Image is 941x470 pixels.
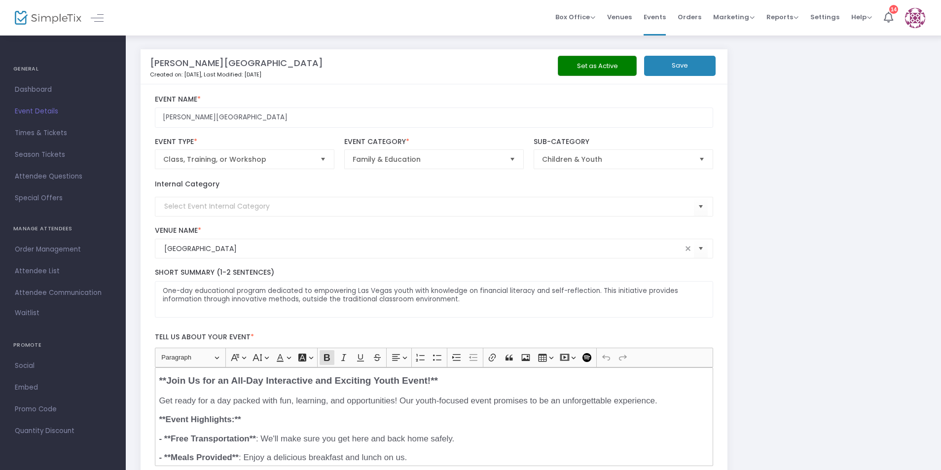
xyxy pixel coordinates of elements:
p: Created on: [DATE] [150,71,529,79]
button: Select [695,150,709,169]
span: Help [851,12,872,22]
span: : We'll make sure you get here and back home safely. [159,434,454,443]
span: Event Details [15,105,111,118]
strong: - **Meals Provided** [159,453,239,462]
div: 14 [889,5,898,14]
span: Class, Training, or Workshop [163,154,313,164]
span: Attendee Questions [15,170,111,183]
span: Short Summary (1-2 Sentences) [155,267,274,277]
span: Get ready for a day packed with fun, learning, and opportunities! Our youth-focused event promise... [159,396,657,405]
span: Special Offers [15,192,111,205]
h4: MANAGE ATTENDEES [13,219,112,239]
span: Dashboard [15,83,111,96]
span: Promo Code [15,403,111,416]
strong: - **Free Transportation** [159,434,256,443]
button: Save [644,56,716,76]
span: clear [682,243,694,254]
button: Set as Active [558,56,637,76]
label: Event Category [344,138,524,146]
span: Season Tickets [15,148,111,161]
strong: **Join Us for an All-Day Interactive and Exciting Youth Event!** [159,375,438,386]
label: Event Type [155,138,335,146]
button: Select [694,239,708,259]
label: Sub-Category [534,138,714,146]
span: Settings [810,4,839,30]
span: Box Office [555,12,595,22]
div: Editor toolbar [155,348,714,367]
label: Internal Category [155,179,219,189]
span: Events [644,4,666,30]
label: Tell us about your event [150,327,718,348]
span: Quantity Discount [15,425,111,437]
span: Waitlist [15,308,39,318]
m-panel-title: [PERSON_NAME][GEOGRAPHIC_DATA] [150,56,323,70]
span: Attendee Communication [15,287,111,299]
span: Children & Youth [542,154,691,164]
input: Select Event Internal Category [164,201,694,212]
span: Times & Tickets [15,127,111,140]
h4: PROMOTE [13,335,112,355]
button: Select [694,196,708,217]
strong: **Event Highlights:** [159,415,241,424]
span: Marketing [713,12,755,22]
span: , Last Modified: [DATE] [201,71,261,78]
span: Embed [15,381,111,394]
input: Select Venue [164,244,683,254]
button: Paragraph [157,350,223,365]
span: Orders [678,4,701,30]
h4: GENERAL [13,59,112,79]
span: Order Management [15,243,111,256]
div: Rich Text Editor, main [155,367,714,466]
span: Social [15,360,111,372]
span: Attendee List [15,265,111,278]
span: Venues [607,4,632,30]
input: Enter Event Name [155,108,714,128]
span: Paragraph [161,352,213,363]
span: : Enjoy a delicious breakfast and lunch on us. [159,453,407,462]
button: Select [316,150,330,169]
span: Reports [766,12,798,22]
span: Family & Education [353,154,502,164]
button: Select [506,150,519,169]
label: Venue Name [155,226,714,235]
label: Event Name [155,95,714,104]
